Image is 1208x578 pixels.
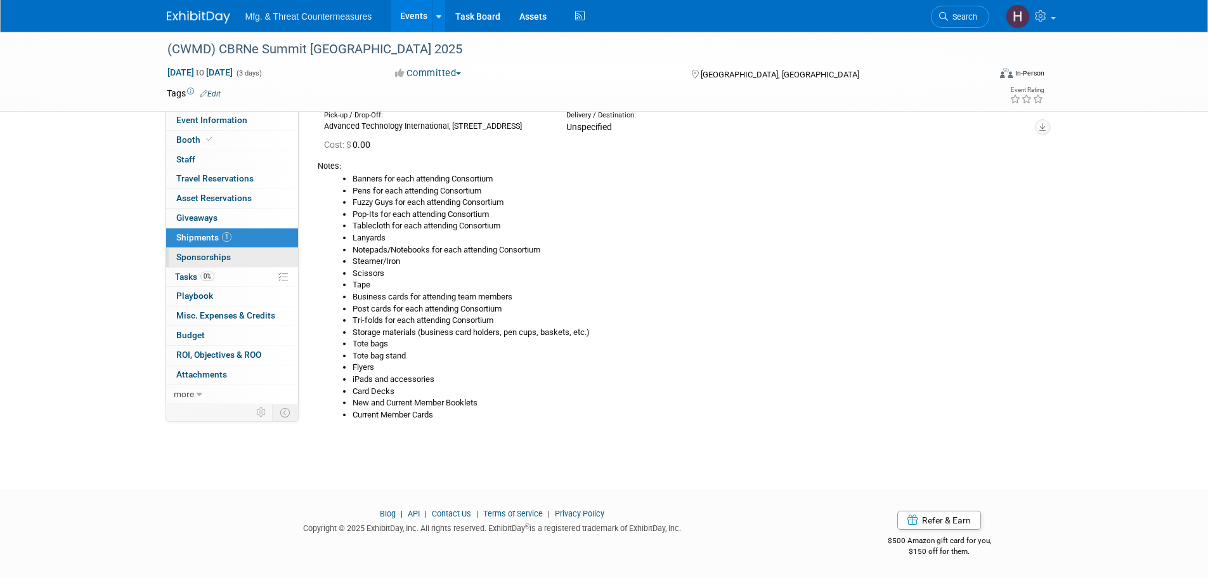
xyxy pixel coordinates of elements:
button: Committed [391,67,466,80]
span: Booth [176,135,215,145]
img: Hillary Hawkins [1006,4,1030,29]
li: Lanyards [353,232,1032,244]
div: Delivery / Destination: [566,110,789,121]
a: Refer & Earn [897,511,981,530]
span: ROI, Objectives & ROO [176,350,261,360]
div: Copyright © 2025 ExhibitDay, Inc. All rights reserved. ExhibitDay is a registered trademark of Ex... [167,520,819,534]
a: Misc. Expenses & Credits [166,306,298,325]
div: Event Format [914,66,1045,85]
span: Travel Reservations [176,173,254,183]
span: more [174,389,194,399]
span: Asset Reservations [176,193,252,203]
span: 1 [222,232,231,242]
a: Sponsorships [166,248,298,267]
td: Toggle Event Tabs [272,404,298,421]
li: Flyers [353,362,1032,374]
span: Shipments [176,232,231,242]
li: Tote bags [353,338,1032,350]
li: Pop-Its for each attending Consortium [353,209,1032,221]
a: Contact Us [432,509,471,518]
a: Playbook [166,287,298,306]
img: Format-Inperson.png [1000,68,1013,78]
span: 0.00 [324,140,375,150]
span: Attachments [176,369,227,379]
span: Cost: $ [324,140,353,150]
a: more [166,385,298,404]
a: Blog [380,509,396,518]
span: Search [948,12,977,22]
a: Tasks0% [166,268,298,287]
div: Notes: [318,161,1032,172]
td: Personalize Event Tab Strip [250,404,273,421]
span: Staff [176,154,195,164]
li: Current Member Cards [353,409,1032,421]
li: Notepads/Notebooks for each attending Consortium [353,244,1032,256]
div: (CWMD) CBRNe Summit [GEOGRAPHIC_DATA] 2025 [163,38,970,61]
li: Pens for each attending Consortium [353,185,1032,197]
span: Event Information [176,115,247,125]
span: | [398,509,406,518]
a: Search [931,6,989,28]
a: Shipments1 [166,228,298,247]
div: $150 off for them. [837,546,1042,557]
img: ExhibitDay [167,11,230,23]
a: Booth [166,131,298,150]
td: Tags [167,87,221,100]
li: New and Current Member Booklets [353,397,1032,409]
div: Advanced Technology International, [STREET_ADDRESS] [324,121,547,132]
a: API [408,509,420,518]
li: Card Decks [353,386,1032,398]
span: to [194,67,206,77]
a: Giveaways [166,209,298,228]
span: | [545,509,553,518]
li: Storage materials (business card holders, pen cups, baskets, etc.) [353,327,1032,339]
div: Pick-up / Drop-Off: [324,110,547,121]
li: Tote bag stand [353,350,1032,362]
li: Scissors [353,268,1032,280]
li: Steamer/Iron [353,256,1032,268]
span: Budget [176,330,205,340]
a: Travel Reservations [166,169,298,188]
a: ROI, Objectives & ROO [166,346,298,365]
i: Booth reservation complete [206,136,212,143]
div: In-Person [1015,69,1044,78]
li: iPads and accessories [353,374,1032,386]
li: Business cards for attending team members [353,291,1032,303]
a: Event Information [166,111,298,130]
a: Staff [166,150,298,169]
span: Tasks [175,272,214,282]
span: Playbook [176,291,213,301]
sup: ® [525,523,529,530]
span: Misc. Expenses & Credits [176,310,275,320]
span: 0% [200,272,214,281]
li: Fuzzy Guys for each attending Consortium [353,197,1032,209]
span: Giveaways [176,213,218,223]
li: Post cards for each attending Consortium [353,303,1032,315]
span: | [422,509,430,518]
span: (3 days) [235,69,262,77]
a: Terms of Service [483,509,543,518]
span: Sponsorships [176,252,231,262]
li: Tape [353,279,1032,291]
a: Edit [200,89,221,98]
span: [GEOGRAPHIC_DATA], [GEOGRAPHIC_DATA] [701,70,859,79]
span: Unspecified [566,122,612,132]
span: Mfg. & Threat Countermeasures [245,11,372,22]
a: Asset Reservations [166,189,298,208]
a: Privacy Policy [555,509,604,518]
div: Event Rating [1010,87,1044,93]
span: | [473,509,481,518]
li: Tri-folds for each attending Consortium [353,315,1032,327]
span: [DATE] [DATE] [167,67,233,78]
a: Budget [166,326,298,345]
a: Attachments [166,365,298,384]
li: Tablecloth for each attending Consortium [353,220,1032,232]
div: $500 Amazon gift card for you, [837,527,1042,556]
li: Banners for each attending Consortium [353,173,1032,185]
